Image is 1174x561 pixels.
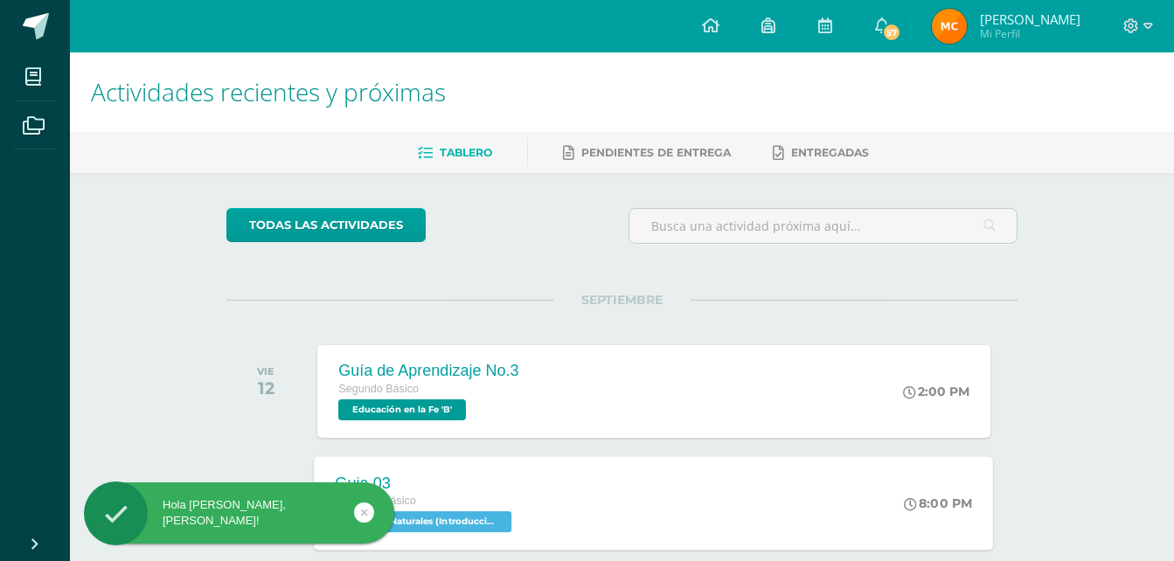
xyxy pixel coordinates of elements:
[338,362,518,380] div: Guía de Aprendizaje No.3
[440,146,492,159] span: Tablero
[418,139,492,167] a: Tablero
[257,377,274,398] div: 12
[903,384,969,399] div: 2:00 PM
[905,495,973,511] div: 8:00 PM
[91,75,446,108] span: Actividades recientes y próximas
[257,365,274,377] div: VIE
[338,383,419,395] span: Segundo Básico
[563,139,731,167] a: Pendientes de entrega
[226,208,426,242] a: todas las Actividades
[338,399,466,420] span: Educación en la Fe 'B'
[932,9,967,44] img: d35022c5351dbe3dbe21e1f94ec6b75d.png
[882,23,901,42] span: 57
[791,146,869,159] span: Entregadas
[773,139,869,167] a: Entregadas
[84,497,394,529] div: Hola [PERSON_NAME], [PERSON_NAME]!
[629,209,1017,243] input: Busca una actividad próxima aquí...
[980,26,1080,41] span: Mi Perfil
[336,474,517,492] div: Guia 03
[980,10,1080,28] span: [PERSON_NAME]
[553,292,691,308] span: SEPTIEMBRE
[581,146,731,159] span: Pendientes de entrega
